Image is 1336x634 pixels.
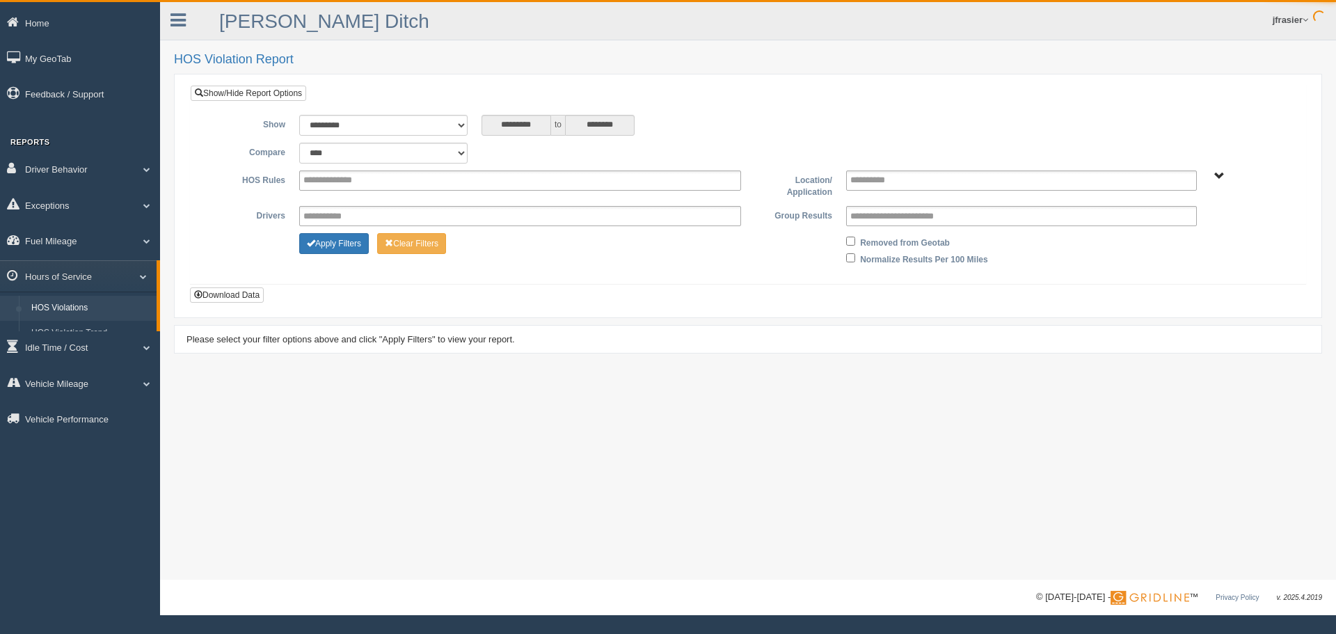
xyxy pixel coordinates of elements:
label: Removed from Geotab [860,233,950,250]
label: Drivers [201,206,292,223]
label: Group Results [748,206,839,223]
span: to [551,115,565,136]
label: HOS Rules [201,171,292,187]
button: Change Filter Options [377,233,446,254]
h2: HOS Violation Report [174,53,1322,67]
a: HOS Violation Trend [25,321,157,346]
span: v. 2025.4.2019 [1277,594,1322,601]
a: [PERSON_NAME] Ditch [219,10,429,32]
span: Please select your filter options above and click "Apply Filters" to view your report. [186,334,515,344]
label: Compare [201,143,292,159]
img: Gridline [1111,591,1189,605]
label: Normalize Results Per 100 Miles [860,250,987,267]
button: Change Filter Options [299,233,369,254]
button: Download Data [190,287,264,303]
a: Privacy Policy [1216,594,1259,601]
a: Show/Hide Report Options [191,86,306,101]
label: Show [201,115,292,132]
a: HOS Violations [25,296,157,321]
div: © [DATE]-[DATE] - ™ [1036,590,1322,605]
label: Location/ Application [748,171,839,199]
